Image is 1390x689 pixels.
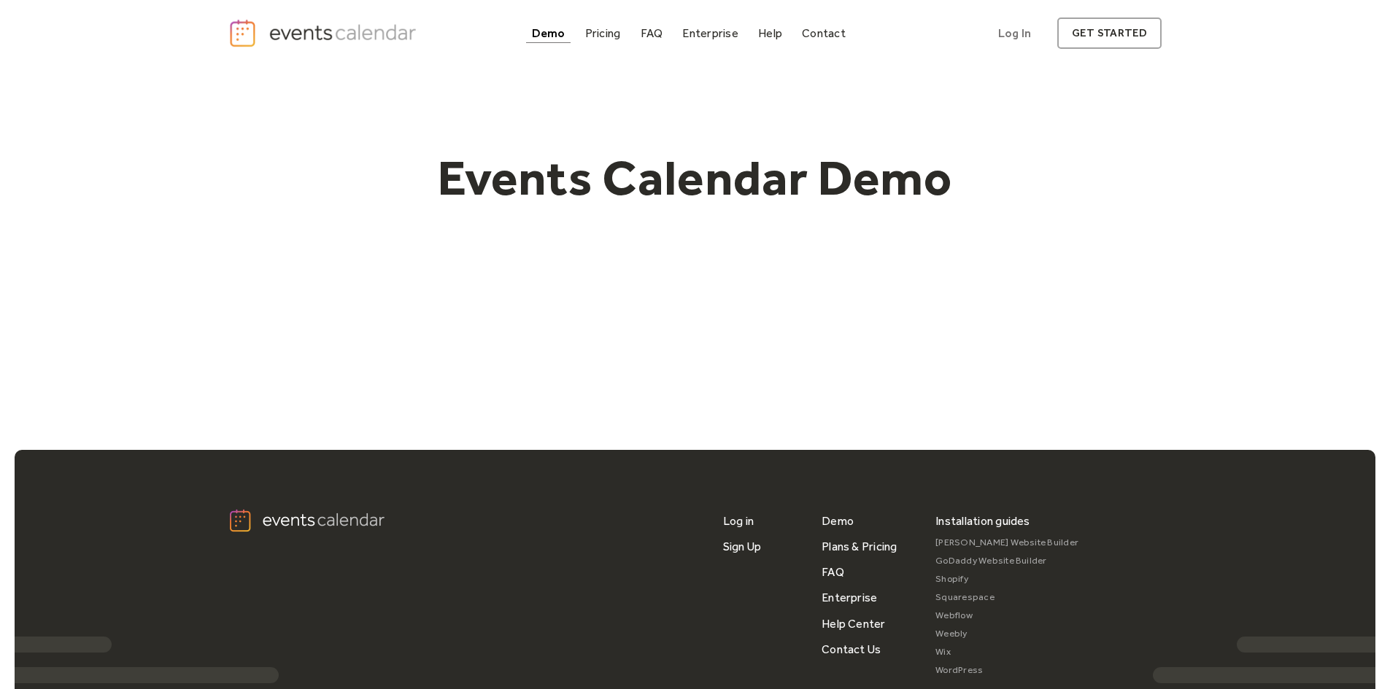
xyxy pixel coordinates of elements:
[935,607,1078,625] a: Webflow
[415,148,976,208] h1: Events Calendar Demo
[635,23,669,43] a: FAQ
[526,23,571,43] a: Demo
[585,29,621,37] div: Pricing
[935,661,1078,680] a: WordPress
[822,585,877,610] a: Enterprise
[935,625,1078,643] a: Weebly
[935,508,1030,534] div: Installation guides
[532,29,565,37] div: Demo
[935,643,1078,661] a: Wix
[822,559,844,585] a: FAQ
[752,23,788,43] a: Help
[822,611,886,637] a: Help Center
[796,23,852,43] a: Contact
[822,508,854,534] a: Demo
[228,18,421,48] a: home
[723,508,754,534] a: Log in
[935,570,1078,588] a: Shopify
[822,637,881,662] a: Contact Us
[579,23,627,43] a: Pricing
[822,534,897,559] a: Plans & Pricing
[984,17,1046,49] a: Log In
[802,29,846,37] div: Contact
[723,534,762,559] a: Sign Up
[682,29,738,37] div: Enterprise
[1057,17,1162,49] a: get started
[758,29,782,37] div: Help
[676,23,744,43] a: Enterprise
[641,29,663,37] div: FAQ
[935,588,1078,607] a: Squarespace
[935,534,1078,552] a: [PERSON_NAME] Website Builder
[935,552,1078,570] a: GoDaddy Website Builder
